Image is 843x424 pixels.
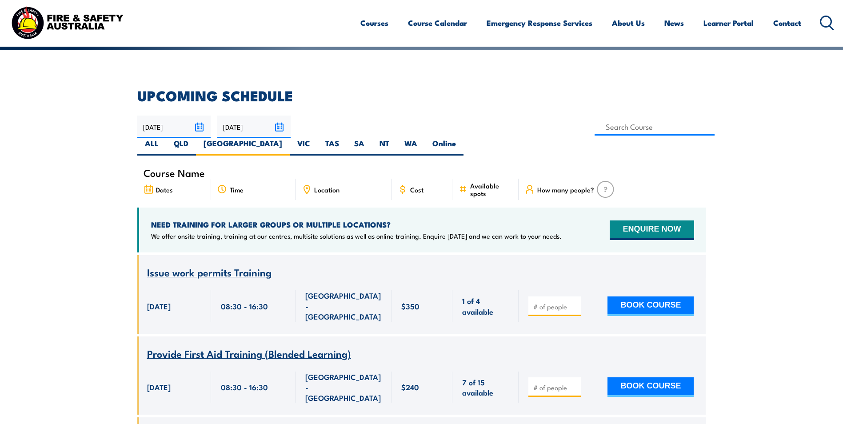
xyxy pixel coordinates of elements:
span: Provide First Aid Training (Blended Learning) [147,346,351,361]
input: From date [137,116,211,138]
label: QLD [166,138,196,156]
a: Issue work permits Training [147,267,272,278]
a: Contact [773,11,801,35]
label: NT [372,138,397,156]
span: Location [314,186,340,193]
a: About Us [612,11,645,35]
span: $240 [401,382,419,392]
label: ALL [137,138,166,156]
input: # of people [533,302,578,311]
span: 7 of 15 available [462,377,509,398]
label: WA [397,138,425,156]
button: BOOK COURSE [607,296,694,316]
span: 08:30 - 16:30 [221,301,268,311]
h2: UPCOMING SCHEDULE [137,89,706,101]
span: Available spots [470,182,512,197]
a: Provide First Aid Training (Blended Learning) [147,348,351,360]
span: 08:30 - 16:30 [221,382,268,392]
input: To date [217,116,291,138]
span: [GEOGRAPHIC_DATA] - [GEOGRAPHIC_DATA] [305,290,382,321]
input: Search Course [595,118,715,136]
h4: NEED TRAINING FOR LARGER GROUPS OR MULTIPLE LOCATIONS? [151,220,562,229]
button: ENQUIRE NOW [610,220,694,240]
span: Time [230,186,244,193]
span: [DATE] [147,382,171,392]
p: We offer onsite training, training at our centres, multisite solutions as well as online training... [151,232,562,240]
input: # of people [533,383,578,392]
span: 1 of 4 available [462,296,509,316]
a: Course Calendar [408,11,467,35]
span: Dates [156,186,173,193]
span: Cost [410,186,423,193]
span: [DATE] [147,301,171,311]
label: Online [425,138,463,156]
label: TAS [318,138,347,156]
label: SA [347,138,372,156]
a: News [664,11,684,35]
span: Issue work permits Training [147,264,272,280]
label: VIC [290,138,318,156]
span: [GEOGRAPHIC_DATA] - [GEOGRAPHIC_DATA] [305,372,382,403]
button: BOOK COURSE [607,377,694,397]
span: $350 [401,301,420,311]
a: Emergency Response Services [487,11,592,35]
span: How many people? [537,186,594,193]
a: Learner Portal [703,11,754,35]
a: Courses [360,11,388,35]
span: Course Name [144,169,205,176]
label: [GEOGRAPHIC_DATA] [196,138,290,156]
